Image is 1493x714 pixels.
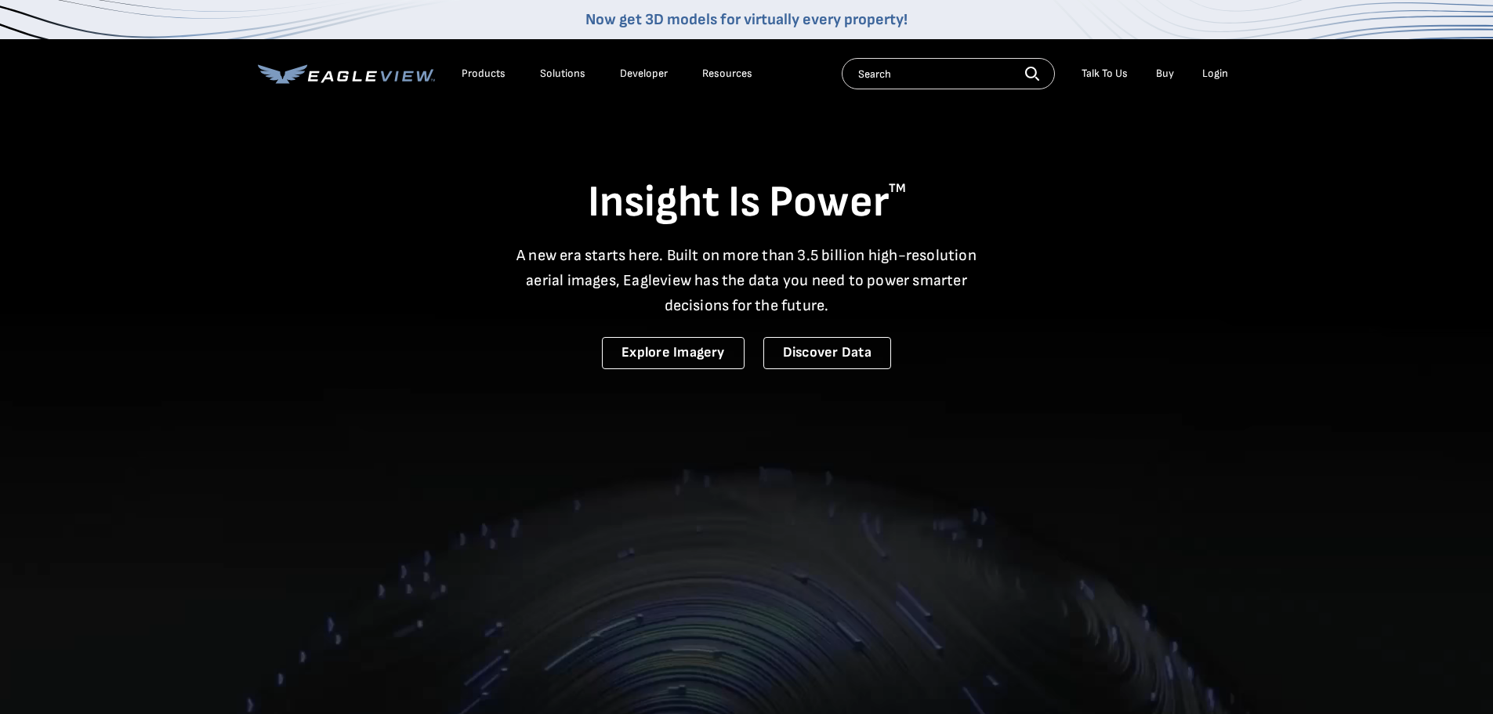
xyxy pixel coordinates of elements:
a: Developer [620,67,668,81]
div: Solutions [540,67,585,81]
input: Search [842,58,1055,89]
div: Products [462,67,506,81]
h1: Insight Is Power [258,176,1236,230]
p: A new era starts here. Built on more than 3.5 billion high-resolution aerial images, Eagleview ha... [507,243,987,318]
sup: TM [889,181,906,196]
a: Explore Imagery [602,337,745,369]
a: Buy [1156,67,1174,81]
div: Login [1202,67,1228,81]
a: Discover Data [763,337,891,369]
div: Talk To Us [1082,67,1128,81]
div: Resources [702,67,752,81]
a: Now get 3D models for virtually every property! [585,10,908,29]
